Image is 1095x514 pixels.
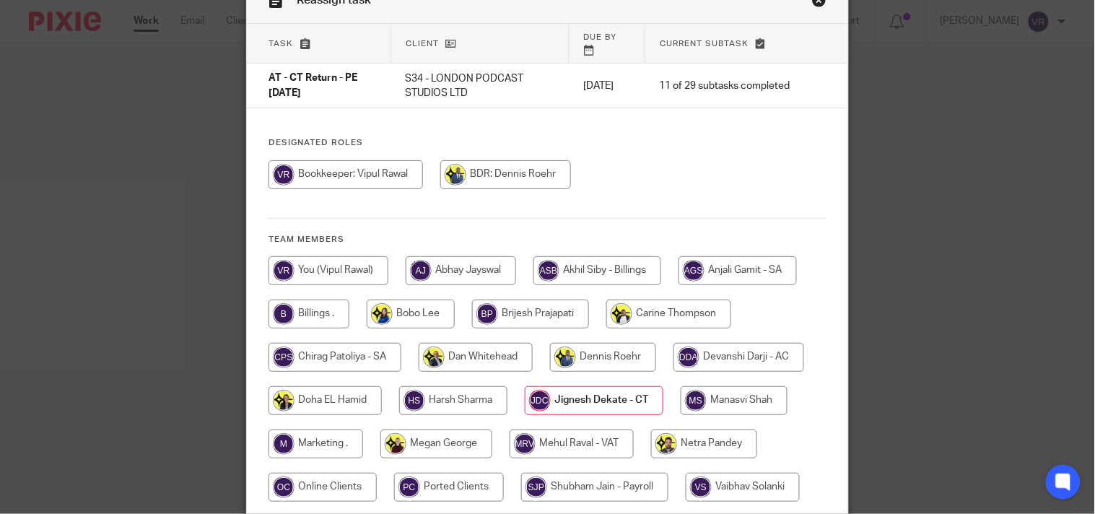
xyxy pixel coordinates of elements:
[405,71,554,101] p: S34 - LONDON PODCAST STUDIOS LTD
[583,79,630,93] p: [DATE]
[584,33,617,41] span: Due by
[406,40,439,48] span: Client
[269,234,826,245] h4: Team members
[645,64,805,108] td: 11 of 29 subtasks completed
[660,40,749,48] span: Current subtask
[269,74,357,99] span: AT - CT Return - PE [DATE]
[269,40,293,48] span: Task
[269,137,826,149] h4: Designated Roles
